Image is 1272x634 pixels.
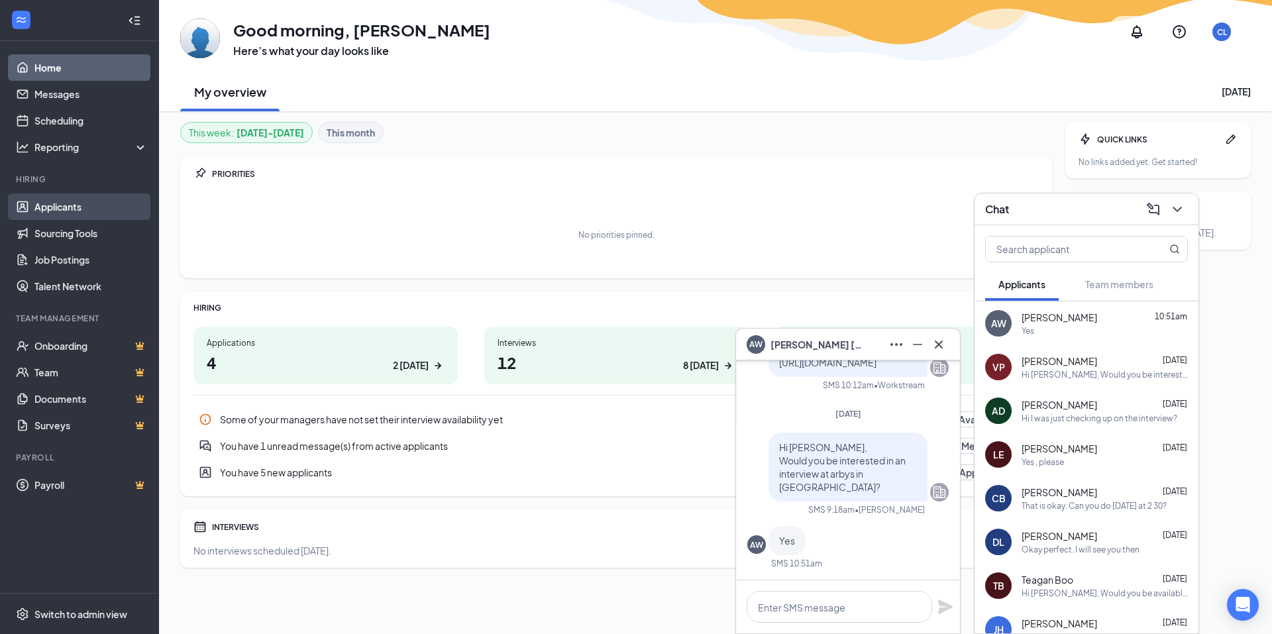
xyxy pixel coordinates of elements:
span: Hi [PERSON_NAME], Would you be interested in an interview at arbys in [GEOGRAPHIC_DATA]? [779,441,906,493]
a: DocumentsCrown [34,386,148,412]
div: 2 [DATE] [393,358,429,372]
div: No priorities pinned. [578,229,655,240]
span: [DATE] [1163,399,1187,409]
div: CB [992,492,1006,505]
span: [DATE] [1163,355,1187,365]
div: You have 1 unread message(s) from active applicants [193,433,1039,459]
div: LE [993,448,1004,461]
h3: Chat [985,202,1009,217]
a: UserEntityYou have 5 new applicantsReview New ApplicantsPin [193,459,1039,486]
a: Home [34,54,148,81]
div: SMS 10:12am [823,380,874,391]
svg: MagnifyingGlass [1169,244,1180,254]
div: Okay perfect. I will see you then [1022,544,1139,555]
div: You have 5 new applicants [220,466,886,479]
svg: UserEntity [199,466,212,479]
span: [DATE] [835,409,861,419]
span: Team members [1085,278,1153,290]
span: [DATE] [1163,443,1187,452]
a: Scheduling [34,107,148,134]
div: Hi [PERSON_NAME], Would you be available for an interview at Arbys in [GEOGRAPHIC_DATA]? [1022,588,1188,599]
div: INTERVIEWS [212,521,1039,533]
div: Applications [207,337,445,348]
button: Plane [937,599,953,615]
svg: Ellipses [888,337,904,352]
b: This month [327,125,375,140]
h1: 4 [207,351,445,374]
svg: ComposeMessage [1145,201,1161,217]
h1: Good morning, [PERSON_NAME] [233,19,490,41]
span: [DATE] [1163,486,1187,496]
svg: Company [931,360,947,376]
svg: ArrowRight [721,359,735,372]
div: CL [1217,26,1227,38]
svg: Collapse [128,14,141,27]
div: Yes , please [1022,456,1064,468]
div: Hi I was just checking up on the interview? [1022,413,1177,424]
span: [PERSON_NAME] [1022,617,1097,630]
a: TeamCrown [34,359,148,386]
div: Some of your managers have not set their interview availability yet [193,406,1039,433]
div: No interviews scheduled [DATE]. [193,544,1039,557]
button: Cross [928,334,949,355]
div: AW [750,539,763,551]
h3: Here’s what your day looks like [233,44,490,58]
a: OnboardingCrown [34,333,148,359]
svg: Cross [931,337,947,352]
button: ChevronDown [1167,199,1188,220]
div: AW [991,317,1006,330]
div: Interviews [498,337,735,348]
a: Applicants [34,193,148,220]
div: Reporting [34,140,148,154]
a: Sourcing Tools [34,220,148,246]
a: Applications42 [DATE]ArrowRight [193,327,458,384]
div: Hiring [16,174,145,185]
span: [PERSON_NAME] [1022,486,1097,499]
svg: Company [931,484,947,500]
img: Chris Lutz [180,19,220,58]
div: No links added yet. Get started! [1079,156,1238,168]
a: Talent Network [34,273,148,299]
div: SMS 9:18am [808,504,855,515]
svg: ArrowRight [431,359,445,372]
span: • [PERSON_NAME] [855,504,925,515]
div: Some of your managers have not set their interview availability yet [220,413,925,426]
div: Open Intercom Messenger [1227,589,1259,621]
input: Search applicant [986,237,1143,262]
span: [DATE] [1163,617,1187,627]
svg: WorkstreamLogo [15,13,28,26]
div: You have 5 new applicants [193,459,1039,486]
span: [DATE] [1163,530,1187,540]
span: 10:51am [1155,311,1187,321]
a: DoubleChatActiveYou have 1 unread message(s) from active applicantsRead MessagesPin [193,433,1039,459]
a: Interviews128 [DATE]ArrowRight [484,327,749,384]
div: Team Management [16,313,145,324]
div: You have 1 unread message(s) from active applicants [220,439,920,452]
div: This week : [189,125,304,140]
div: PRIORITIES [212,168,1039,180]
span: [PERSON_NAME] [1022,442,1097,455]
a: Messages [34,81,148,107]
span: [PERSON_NAME] [1022,398,1097,411]
div: [DATE] [1222,85,1251,98]
span: [PERSON_NAME] [PERSON_NAME] [770,337,863,352]
svg: Pen [1224,132,1238,146]
span: [DATE] [1163,574,1187,584]
h2: My overview [194,83,266,100]
a: Job Postings [34,246,148,273]
svg: Bolt [1079,132,1092,146]
b: [DATE] - [DATE] [237,125,304,140]
span: Teagan Boo [1022,573,1073,586]
svg: Info [199,413,212,426]
span: Yes [779,535,795,547]
button: Read Messages [928,438,1015,454]
button: Ellipses [886,334,907,355]
div: TB [993,579,1004,592]
svg: DoubleChatActive [199,439,212,452]
div: Yes [1022,325,1034,337]
a: InfoSome of your managers have not set their interview availability yetSet AvailabilityPin [193,406,1039,433]
div: Hi [PERSON_NAME], Would you be interested in an interview at Arbys in [GEOGRAPHIC_DATA]? [1022,369,1188,380]
a: SurveysCrown [34,412,148,439]
div: HIRING [193,302,1039,313]
svg: Settings [16,608,29,621]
